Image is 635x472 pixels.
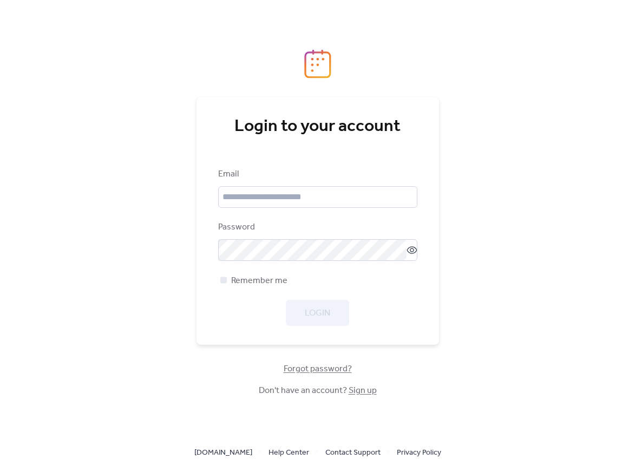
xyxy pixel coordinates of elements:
[284,363,352,376] span: Forgot password?
[397,445,441,459] a: Privacy Policy
[218,168,415,181] div: Email
[325,445,381,459] a: Contact Support
[218,116,417,137] div: Login to your account
[349,382,377,399] a: Sign up
[325,447,381,460] span: Contact Support
[218,221,415,234] div: Password
[194,447,252,460] span: [DOMAIN_NAME]
[231,274,287,287] span: Remember me
[269,447,309,460] span: Help Center
[304,49,331,78] img: logo
[269,445,309,459] a: Help Center
[194,445,252,459] a: [DOMAIN_NAME]
[259,384,377,397] span: Don't have an account?
[284,366,352,372] a: Forgot password?
[397,447,441,460] span: Privacy Policy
